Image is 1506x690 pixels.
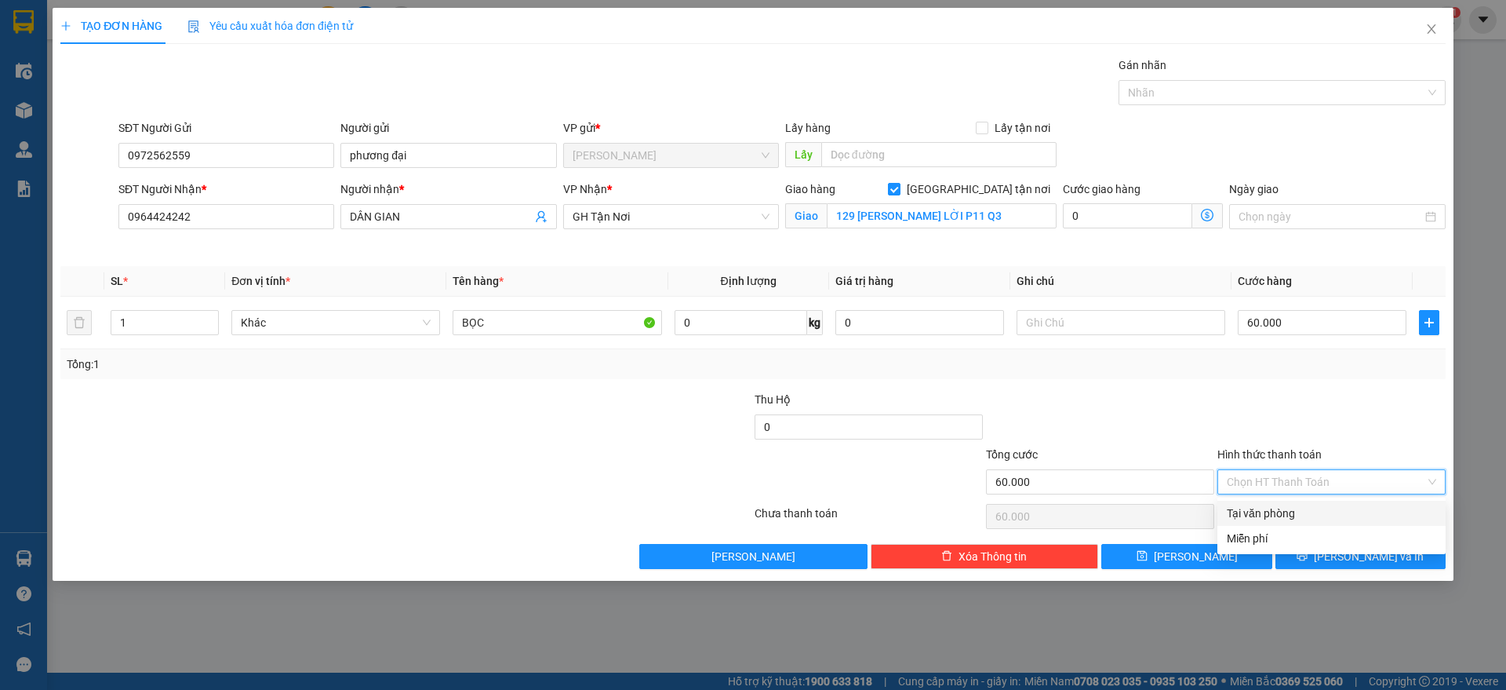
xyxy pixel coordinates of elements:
[1419,310,1439,335] button: plus
[535,210,547,223] span: user-add
[1017,310,1225,335] input: Ghi Chú
[900,181,1057,198] span: [GEOGRAPHIC_DATA] tận nơi
[60,20,71,31] span: plus
[986,448,1038,461] span: Tổng cước
[785,122,831,134] span: Lấy hàng
[187,20,200,33] img: icon
[988,119,1057,137] span: Lấy tận nơi
[1239,208,1421,225] input: Ngày giao
[573,144,769,167] span: Gia Kiệm
[1227,530,1436,547] div: Miễn phí
[1137,550,1148,563] span: save
[118,181,334,198] div: SĐT Người Nhận
[871,544,1099,569] button: deleteXóa Thông tin
[563,183,607,195] span: VP Nhận
[785,183,835,195] span: Giao hàng
[563,119,779,137] div: VP gửi
[721,275,777,287] span: Định lượng
[785,203,827,228] span: Giao
[111,275,123,287] span: SL
[1010,266,1231,297] th: Ghi chú
[340,181,556,198] div: Người nhận
[753,505,984,532] div: Chưa thanh toán
[453,310,661,335] input: VD: Bàn, Ghế
[340,119,556,137] div: Người gửi
[241,311,431,334] span: Khác
[639,544,868,569] button: [PERSON_NAME]
[755,393,791,406] span: Thu Hộ
[453,275,504,287] span: Tên hàng
[1238,275,1292,287] span: Cước hàng
[67,356,581,373] div: Tổng: 1
[807,310,823,335] span: kg
[1297,550,1308,563] span: printer
[1217,448,1322,461] label: Hình thức thanh toán
[827,203,1057,228] input: Giao tận nơi
[1201,209,1213,221] span: dollar-circle
[1420,316,1439,329] span: plus
[835,310,1004,335] input: 0
[118,119,334,137] div: SĐT Người Gửi
[1314,548,1424,565] span: [PERSON_NAME] và In
[821,142,1057,167] input: Dọc đường
[60,20,162,32] span: TẠO ĐƠN HÀNG
[1410,8,1453,52] button: Close
[1275,544,1446,569] button: printer[PERSON_NAME] và In
[1101,544,1271,569] button: save[PERSON_NAME]
[1063,183,1140,195] label: Cước giao hàng
[1229,183,1279,195] label: Ngày giao
[941,550,952,563] span: delete
[231,275,290,287] span: Đơn vị tính
[1154,548,1238,565] span: [PERSON_NAME]
[959,548,1027,565] span: Xóa Thông tin
[1119,59,1166,71] label: Gán nhãn
[573,205,769,228] span: GH Tận Nơi
[187,20,353,32] span: Yêu cầu xuất hóa đơn điện tử
[835,275,893,287] span: Giá trị hàng
[1063,203,1192,228] input: Cước giao hàng
[711,548,795,565] span: [PERSON_NAME]
[1425,23,1438,35] span: close
[785,142,821,167] span: Lấy
[67,310,92,335] button: delete
[1227,505,1436,522] div: Tại văn phòng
